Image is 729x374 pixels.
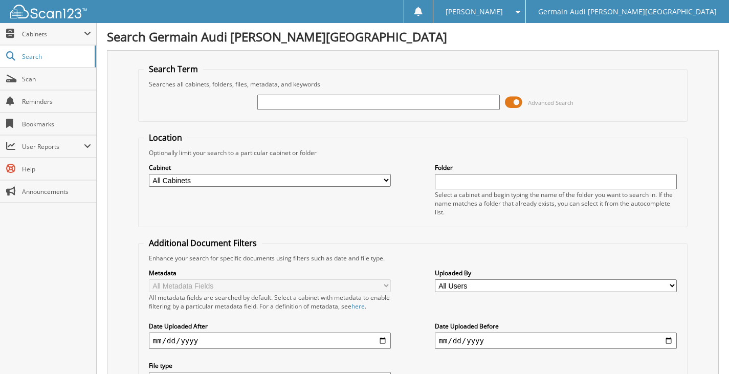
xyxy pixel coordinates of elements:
input: start [149,333,391,349]
h1: Search Germain Audi [PERSON_NAME][GEOGRAPHIC_DATA] [107,28,719,45]
div: Enhance your search for specific documents using filters such as date and file type. [144,254,682,262]
div: All metadata fields are searched by default. Select a cabinet with metadata to enable filtering b... [149,293,391,311]
legend: Location [144,132,187,143]
label: Date Uploaded Before [435,322,677,331]
div: Select a cabinet and begin typing the name of the folder you want to search in. If the name match... [435,190,677,216]
span: Announcements [22,187,91,196]
span: Bookmarks [22,120,91,128]
legend: Search Term [144,63,203,75]
span: Search [22,52,90,61]
label: Cabinet [149,163,391,172]
span: Help [22,165,91,173]
div: Optionally limit your search to a particular cabinet or folder [144,148,682,157]
img: scan123-logo-white.svg [10,5,87,18]
label: File type [149,361,391,370]
label: Uploaded By [435,269,677,277]
label: Folder [435,163,677,172]
div: Searches all cabinets, folders, files, metadata, and keywords [144,80,682,89]
span: Cabinets [22,30,84,38]
legend: Additional Document Filters [144,237,262,249]
input: end [435,333,677,349]
span: Reminders [22,97,91,106]
label: Date Uploaded After [149,322,391,331]
span: Germain Audi [PERSON_NAME][GEOGRAPHIC_DATA] [538,9,717,15]
span: [PERSON_NAME] [446,9,503,15]
span: Advanced Search [528,99,573,106]
label: Metadata [149,269,391,277]
span: User Reports [22,142,84,151]
a: here [351,302,365,311]
span: Scan [22,75,91,83]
